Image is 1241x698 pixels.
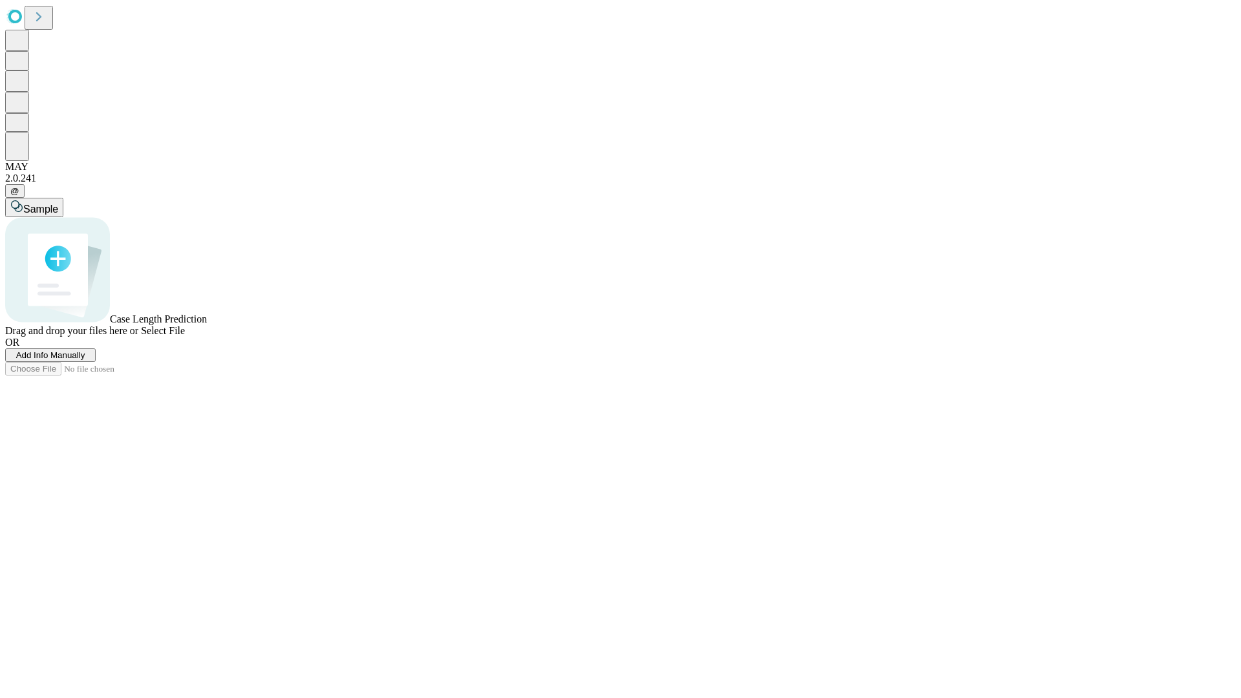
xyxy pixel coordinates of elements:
div: 2.0.241 [5,173,1236,184]
span: Drag and drop your files here or [5,325,138,336]
div: MAY [5,161,1236,173]
span: OR [5,337,19,348]
span: Case Length Prediction [110,313,207,324]
span: Add Info Manually [16,350,85,360]
button: @ [5,184,25,198]
button: Sample [5,198,63,217]
span: @ [10,186,19,196]
span: Sample [23,204,58,215]
span: Select File [141,325,185,336]
button: Add Info Manually [5,348,96,362]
